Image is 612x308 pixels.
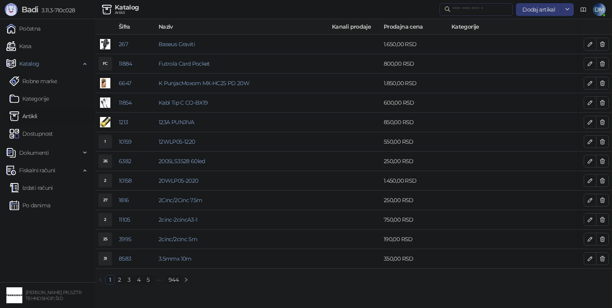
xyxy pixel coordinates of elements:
a: 3.5mmx 10m [159,255,192,262]
span: left [98,277,103,282]
li: 5 [143,275,153,285]
td: Futrola Card Pocket [155,54,329,74]
a: 5 [144,275,153,284]
a: Kategorije [10,91,49,107]
a: Baseus Graviti [159,41,195,48]
a: 944 [166,275,181,284]
span: Badi [22,5,38,14]
a: Dokumentacija [577,3,590,16]
a: 2cinc-2cincA3-1 [159,216,197,223]
a: 11884 [119,60,132,67]
td: 20WLP05-2020 [155,171,329,191]
a: Kabl Tip C CO-BX19 [159,99,208,106]
img: Artikli [102,5,112,14]
div: Artikli [115,11,139,15]
li: Sledeća strana [181,275,191,285]
td: 600,00 RSD [381,93,448,113]
button: Dodaj artikal [516,3,561,16]
a: Izdati računi [10,180,53,196]
a: 20WLP05-2020 [159,177,198,184]
div: FC [99,57,112,70]
td: 1.650,00 RSD [381,35,448,54]
a: 12WLP05-1220 [159,138,195,145]
a: 3995 [119,236,131,243]
td: 1.850,00 RSD [381,74,448,93]
button: right [181,275,191,285]
div: 2 [99,174,112,187]
td: 12WLP05-1220 [155,132,329,152]
a: Dostupnost [10,126,53,142]
span: Dokumenti [19,145,49,161]
div: 31 [99,252,112,265]
td: 1.450,00 RSD [381,171,448,191]
a: Početna [6,21,41,37]
a: ArtikliArtikli [10,108,37,124]
span: Dodaj artikal [522,6,555,13]
a: 8583 [119,255,131,262]
span: Fiskalni računi [19,162,55,178]
td: 2Cinc/2Cinc 7.5m [155,191,329,210]
a: 4 [134,275,143,284]
a: 2005LS3528 60led [159,158,205,165]
div: 27 [99,194,112,207]
td: 750,00 RSD [381,210,448,230]
a: 1816 [119,197,129,204]
a: 10158 [119,177,132,184]
th: Naziv [155,19,329,35]
a: 11105 [119,216,130,223]
td: 250,00 RSD [381,191,448,210]
button: left [96,275,105,285]
a: 10159 [119,138,132,145]
a: 123A PUNJIVA [159,119,194,126]
td: 3.5mmx 10m [155,249,329,269]
a: Futrola Card Pocket [159,60,210,67]
a: 1213 [119,119,128,126]
li: 1 [105,275,115,285]
td: 800,00 RSD [381,54,448,74]
a: 2cinc/2cinc 5m [159,236,197,243]
div: 1 [99,135,112,148]
span: ••• [153,275,166,285]
td: 250,00 RSD [381,152,448,171]
td: 850,00 RSD [381,113,448,132]
td: 123A PUNJIVA [155,113,329,132]
td: Kabl Tip C CO-BX19 [155,93,329,113]
a: 2Cinc/2Cinc 7.5m [159,197,202,204]
th: Prodajna cena [381,19,448,35]
small: [PERSON_NAME] PR, SZTR TEHNOSHOP, ŠID [25,290,81,301]
th: Kanali prodaje [329,19,381,35]
a: 267 [119,41,128,48]
td: 550,00 RSD [381,132,448,152]
div: Katalog [115,4,139,11]
span: DM [593,3,606,16]
a: 3 [125,275,133,284]
span: right [184,277,188,282]
li: 3 [124,275,134,285]
a: Robne marke [10,73,57,89]
img: Logo [5,3,18,16]
li: Prethodna strana [96,275,105,285]
a: Kasa [6,38,31,54]
a: K PunjacMoxom MX-HC25 PD 20W [159,80,249,87]
a: 11854 [119,99,132,106]
a: 6647 [119,80,131,87]
span: 3.11.3-710c028 [38,7,75,14]
a: 1 [106,275,114,284]
td: 190,00 RSD [381,230,448,249]
td: Baseus Graviti [155,35,329,54]
td: 2cinc-2cincA3-1 [155,210,329,230]
div: 2 [99,213,112,226]
a: 6382 [119,158,131,165]
li: 4 [134,275,143,285]
div: 26 [99,155,112,168]
a: Po danima [10,197,50,213]
img: Artikli [10,111,19,121]
li: 2 [115,275,124,285]
td: 2cinc/2cinc 5m [155,230,329,249]
td: 350,00 RSD [381,249,448,269]
div: 25 [99,233,112,246]
th: Šifra [116,19,155,35]
td: 2005LS3528 60led [155,152,329,171]
li: 944 [166,275,181,285]
li: Sledećih 5 Strana [153,275,166,285]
